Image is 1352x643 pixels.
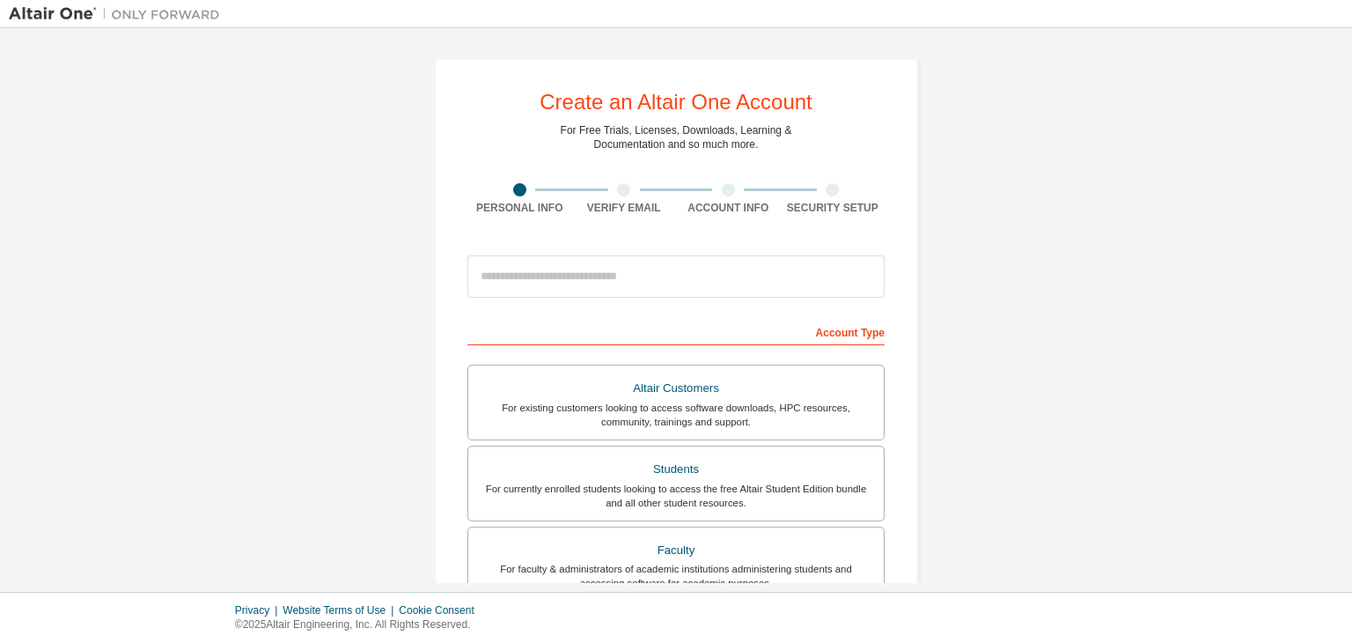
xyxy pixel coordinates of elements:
[467,201,572,215] div: Personal Info
[479,562,873,590] div: For faculty & administrators of academic institutions administering students and accessing softwa...
[467,317,885,345] div: Account Type
[235,603,283,617] div: Privacy
[781,201,885,215] div: Security Setup
[676,201,781,215] div: Account Info
[479,482,873,510] div: For currently enrolled students looking to access the free Altair Student Edition bundle and all ...
[399,603,484,617] div: Cookie Consent
[572,201,677,215] div: Verify Email
[479,401,873,429] div: For existing customers looking to access software downloads, HPC resources, community, trainings ...
[540,92,812,113] div: Create an Altair One Account
[479,376,873,401] div: Altair Customers
[479,538,873,563] div: Faculty
[479,457,873,482] div: Students
[283,603,399,617] div: Website Terms of Use
[9,5,229,23] img: Altair One
[561,123,792,152] div: For Free Trials, Licenses, Downloads, Learning & Documentation and so much more.
[235,617,485,632] p: © 2025 Altair Engineering, Inc. All Rights Reserved.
